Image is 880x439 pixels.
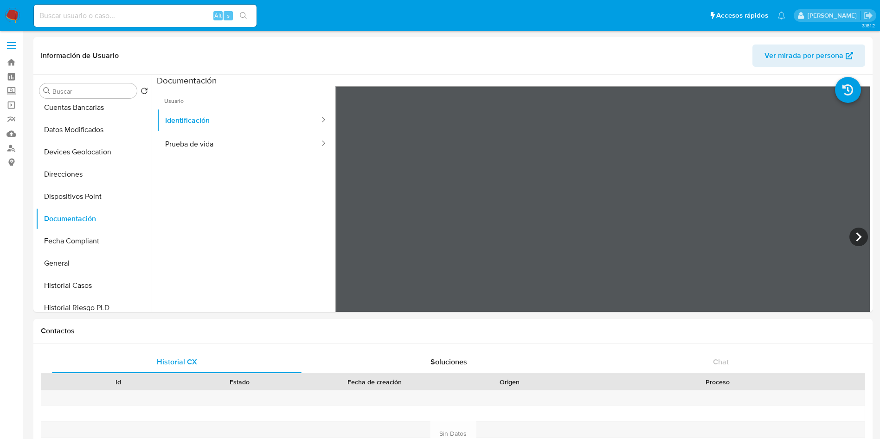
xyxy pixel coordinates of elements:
div: Proceso [577,377,858,387]
button: search-icon [234,9,253,22]
input: Buscar [52,87,133,95]
span: Historial CX [157,356,197,367]
button: Devices Geolocation [36,141,152,163]
span: Ver mirada por persona [764,45,843,67]
button: Documentación [36,208,152,230]
input: Buscar usuario o caso... [34,10,257,22]
button: Historial Riesgo PLD [36,297,152,319]
span: Chat [713,356,729,367]
div: Estado [186,377,294,387]
button: Ver mirada por persona [752,45,865,67]
a: Salir [863,11,873,20]
button: General [36,252,152,274]
span: Accesos rápidos [716,11,768,20]
button: Cuentas Bancarias [36,96,152,119]
button: Buscar [43,87,51,95]
a: Notificaciones [777,12,785,19]
div: Origen [456,377,564,387]
div: Fecha de creación [307,377,443,387]
p: eliana.eguerrero@mercadolibre.com [808,11,860,20]
button: Volver al orden por defecto [141,87,148,97]
h1: Contactos [41,326,865,336]
span: Soluciones [430,356,467,367]
button: Datos Modificados [36,119,152,141]
button: Dispositivos Point [36,185,152,208]
button: Direcciones [36,163,152,185]
button: Historial Casos [36,274,152,297]
div: Id [64,377,173,387]
span: s [227,11,230,20]
h1: Información de Usuario [41,51,119,60]
button: Fecha Compliant [36,230,152,252]
span: Alt [214,11,222,20]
